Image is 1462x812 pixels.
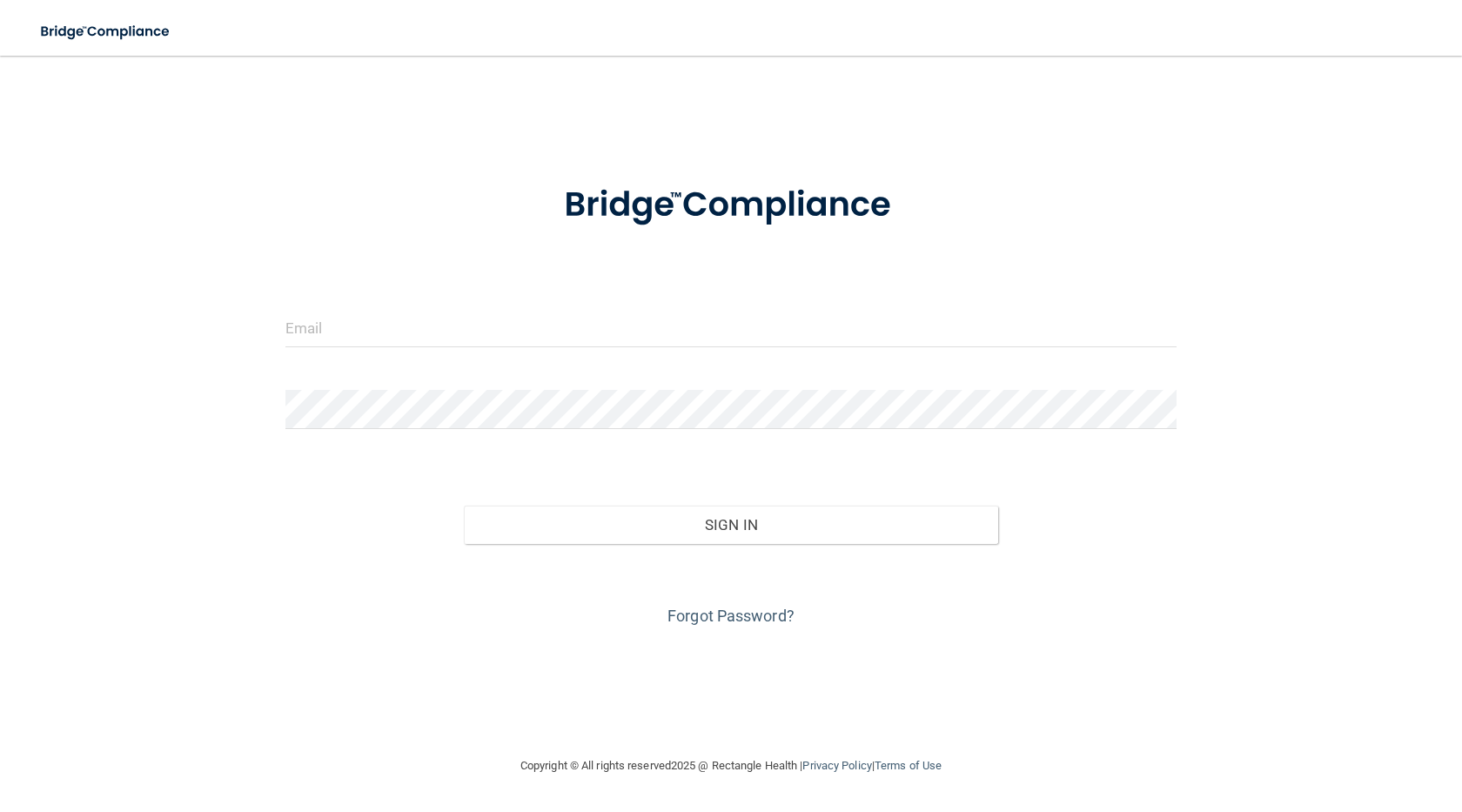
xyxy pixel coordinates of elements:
div: Copyright © All rights reserved 2025 @ Rectangle Health | | [413,738,1049,794]
a: Terms of Use [875,759,942,772]
input: Email [285,308,1177,347]
img: bridge_compliance_login_screen.278c3ca4.svg [528,160,934,251]
button: Sign In [464,506,998,544]
a: Forgot Password? [667,607,795,625]
img: bridge_compliance_login_screen.278c3ca4.svg [26,14,186,50]
a: Privacy Policy [802,759,871,772]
